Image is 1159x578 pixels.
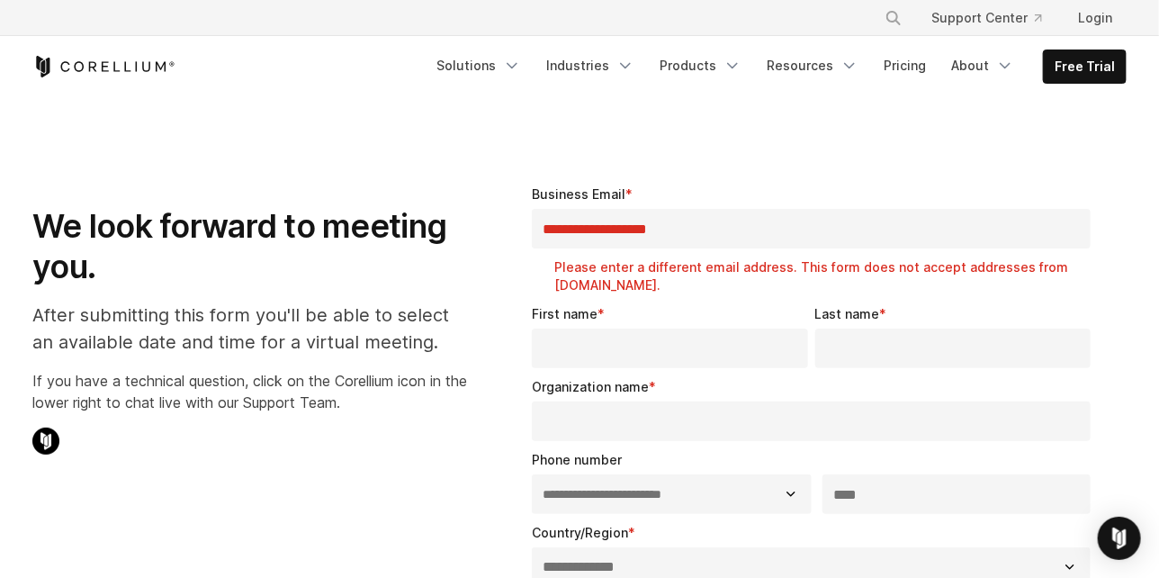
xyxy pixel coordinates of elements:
[32,302,467,356] p: After submitting this form you'll be able to select an available date and time for a virtual meet...
[815,306,880,321] span: Last name
[532,452,622,467] span: Phone number
[32,370,467,413] p: If you have a technical question, click on the Corellium icon in the lower right to chat live wit...
[32,428,59,455] img: Corellium Chat Icon
[426,50,532,82] a: Solutions
[532,525,628,540] span: Country/Region
[917,2,1056,34] a: Support Center
[1098,517,1141,560] div: Open Intercom Messenger
[532,379,649,394] span: Organization name
[873,50,937,82] a: Pricing
[863,2,1127,34] div: Navigation Menu
[32,56,175,77] a: Corellium Home
[32,206,467,287] h1: We look forward to meeting you.
[535,50,645,82] a: Industries
[940,50,1025,82] a: About
[877,2,910,34] button: Search
[426,50,1127,84] div: Navigation Menu
[532,186,625,202] span: Business Email
[554,258,1098,294] label: Please enter a different email address. This form does not accept addresses from [DOMAIN_NAME].
[649,50,752,82] a: Products
[756,50,869,82] a: Resources
[532,306,597,321] span: First name
[1044,50,1126,83] a: Free Trial
[1064,2,1127,34] a: Login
